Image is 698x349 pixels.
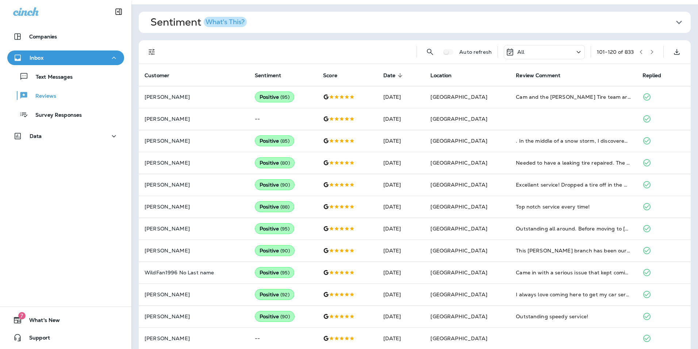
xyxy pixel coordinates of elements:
div: Positive [255,223,294,234]
div: Cam and the Jensen Tire team are wonderful. I was in a time crunch and needed brake work. The tea... [516,93,630,101]
p: [PERSON_NAME] [145,182,243,188]
div: Positive [255,179,295,190]
td: [DATE] [377,284,425,305]
span: 7 [18,312,26,319]
button: What's This? [204,17,247,27]
span: ( 92 ) [280,292,289,298]
button: 7What's New [7,313,124,327]
h1: Sentiment [150,16,247,29]
p: Reviews [28,93,56,100]
p: Companies [29,34,57,40]
td: [DATE] [377,152,425,174]
div: Outstanding all around. Before moving to Omaha, one of my best friends handled our oil changes/re... [516,225,630,232]
div: Came in with a serious issue that kept coming up in my car, Cam and the team at Jensen took care ... [516,269,630,276]
div: Positive [255,201,294,212]
div: 101 - 120 of 833 [597,49,634,55]
span: [GEOGRAPHIC_DATA] [430,225,487,232]
div: What's This? [206,19,245,25]
button: Search Reviews [423,45,437,59]
span: Customer [145,72,169,79]
p: Survey Responses [28,112,82,119]
p: Text Messages [28,74,73,81]
td: [DATE] [377,218,425,240]
span: Replied [643,72,661,79]
span: Score [323,72,337,79]
span: ( 95 ) [280,270,289,276]
button: Survey Responses [7,107,124,122]
span: ( 88 ) [280,204,289,210]
span: [GEOGRAPHIC_DATA] [430,138,487,144]
button: Reviews [7,88,124,103]
button: Text Messages [7,69,124,84]
td: -- [249,108,317,130]
p: [PERSON_NAME] [145,314,243,319]
span: Review Comment [516,72,560,79]
p: [PERSON_NAME] [145,226,243,232]
div: Outstanding speedy service! [516,313,630,320]
span: Score [323,72,347,79]
p: Inbox [30,55,43,61]
div: This Jensen branch has been our favorite for about 20 years. Always prompt and professional service. [516,247,630,254]
td: [DATE] [377,196,425,218]
div: Positive [255,245,295,256]
div: Excellent service! Dropped a tire off in the morning to be patched they had it done in the aftern... [516,181,630,188]
button: Data [7,129,124,143]
span: [GEOGRAPHIC_DATA] [430,269,487,276]
span: [GEOGRAPHIC_DATA] [430,291,487,298]
div: Positive [255,135,294,146]
div: I always love coming here to get my car serviced. Cameron and the rest of the team are not only p... [516,291,630,298]
span: Location [430,72,452,79]
span: [GEOGRAPHIC_DATA] [430,313,487,320]
span: [GEOGRAPHIC_DATA] [430,335,487,342]
button: Companies [7,29,124,44]
span: ( 90 ) [280,182,290,188]
span: [GEOGRAPHIC_DATA] [430,94,487,100]
div: Positive [255,267,294,278]
button: Inbox [7,50,124,65]
td: [DATE] [377,174,425,196]
button: Support [7,330,124,345]
p: WildFan1996 No Last name [145,270,243,275]
span: [GEOGRAPHIC_DATA] [430,181,487,188]
span: ( 95 ) [280,226,289,232]
span: ( 80 ) [280,160,290,166]
span: Review Comment [516,72,570,79]
span: ( 95 ) [280,94,289,100]
p: [PERSON_NAME] [145,160,243,166]
span: Date [383,72,396,79]
span: Replied [643,72,671,79]
td: [DATE] [377,86,425,108]
p: [PERSON_NAME] [145,292,243,297]
td: [DATE] [377,240,425,262]
p: [PERSON_NAME] [145,204,243,210]
div: Positive [255,157,295,168]
p: [PERSON_NAME] [145,138,243,144]
button: Export as CSV [670,45,684,59]
p: [PERSON_NAME] [145,335,243,341]
td: [DATE] [377,108,425,130]
div: Positive [255,289,294,300]
div: . In the middle of a snow storm, I discovered my tire had a nail and was leaking air. I got my tr... [516,137,630,145]
span: ( 90 ) [280,248,290,254]
div: Positive [255,311,295,322]
p: [PERSON_NAME] [145,94,243,100]
td: [DATE] [377,305,425,327]
span: Support [22,335,50,344]
div: Needed to have a leaking tire repaired. The repair was completed quickly with no drama. Thanks. [516,159,630,166]
span: Customer [145,72,179,79]
span: ( 90 ) [280,314,290,320]
p: [PERSON_NAME] [145,248,243,254]
div: Positive [255,91,294,102]
td: [DATE] [377,130,425,152]
span: Location [430,72,461,79]
span: [GEOGRAPHIC_DATA] [430,160,487,166]
p: [PERSON_NAME] [145,116,243,122]
span: What's New [22,317,60,326]
p: Data [30,133,42,139]
span: ( 85 ) [280,138,289,144]
span: [GEOGRAPHIC_DATA] [430,247,487,254]
button: Filters [145,45,159,59]
p: Auto refresh [459,49,492,55]
span: [GEOGRAPHIC_DATA] [430,116,487,122]
p: All [517,49,524,55]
